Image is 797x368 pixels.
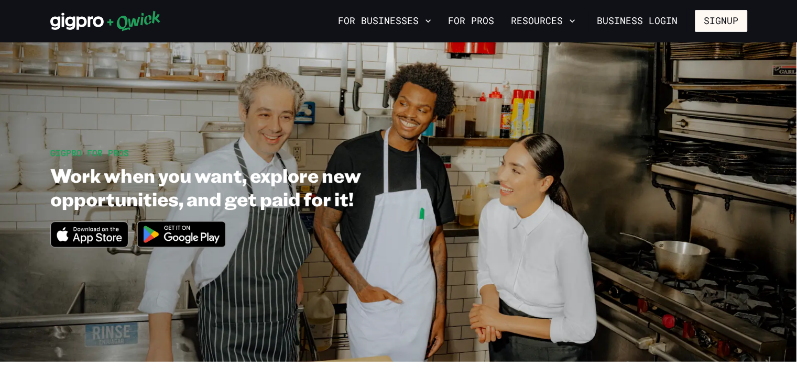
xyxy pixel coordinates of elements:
button: Resources [507,12,580,30]
a: Business Login [588,10,686,32]
button: Signup [695,10,747,32]
a: For Pros [444,12,498,30]
h1: Work when you want, explore new opportunities, and get paid for it! [50,163,468,210]
span: GIGPRO FOR PROS [50,147,129,158]
a: Download on the App Store [50,239,129,250]
img: Get it on Google Play [130,215,232,254]
button: For Businesses [334,12,435,30]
